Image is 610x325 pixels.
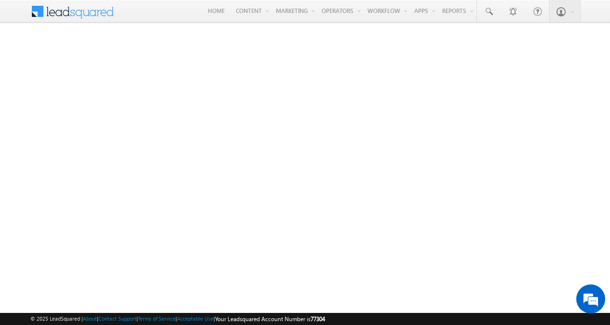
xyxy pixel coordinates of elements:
[98,315,136,322] a: Contact Support
[311,315,325,323] span: 77304
[177,315,214,322] a: Acceptable Use
[30,314,325,324] span: © 2025 LeadSquared | | | | |
[83,315,97,322] a: About
[215,315,325,323] span: Your Leadsquared Account Number is
[138,315,176,322] a: Terms of Service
